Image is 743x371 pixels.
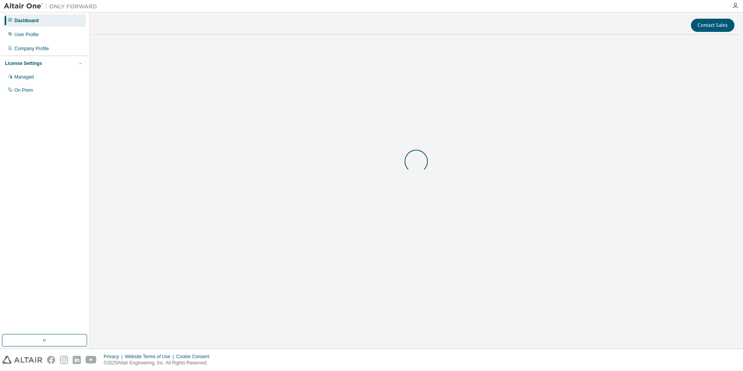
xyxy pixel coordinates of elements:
div: Dashboard [14,17,39,24]
div: On Prem [14,87,33,93]
img: Altair One [4,2,101,10]
img: instagram.svg [60,356,68,364]
p: © 2025 Altair Engineering, Inc. All Rights Reserved. [104,360,214,366]
div: User Profile [14,31,39,38]
div: Cookie Consent [176,353,214,360]
button: Contact Sales [691,19,734,32]
img: youtube.svg [85,356,97,364]
div: Privacy [104,353,125,360]
img: altair_logo.svg [2,356,42,364]
div: Managed [14,74,34,80]
img: facebook.svg [47,356,55,364]
img: linkedin.svg [73,356,81,364]
div: Website Terms of Use [125,353,176,360]
div: License Settings [5,60,42,66]
div: Company Profile [14,45,49,52]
